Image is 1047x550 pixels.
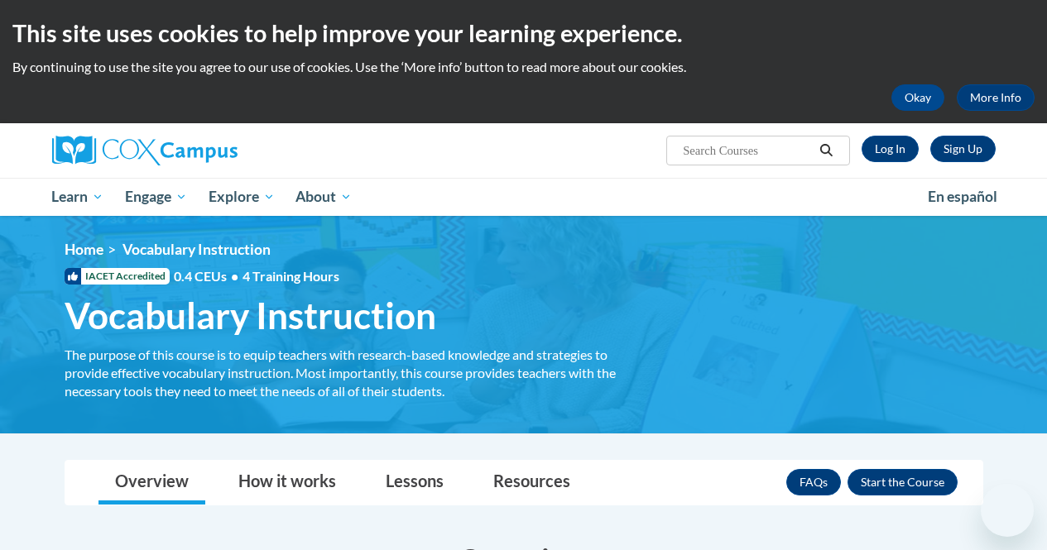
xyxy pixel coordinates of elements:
a: More Info [957,84,1035,111]
span: Explore [209,187,275,207]
button: Okay [891,84,944,111]
span: Vocabulary Instruction [65,294,436,337]
a: About [285,178,363,216]
a: Home [65,241,103,258]
div: Main menu [40,178,1008,216]
span: En español [928,188,997,205]
a: How it works [222,461,353,505]
div: The purpose of this course is to equip teachers with research-based knowledge and strategies to p... [65,346,636,400]
a: Engage [114,178,198,216]
span: Vocabulary Instruction [122,241,271,258]
iframe: Button to launch messaging window [981,484,1034,537]
a: Log In [862,136,919,162]
button: Search [814,141,838,160]
a: Overview [98,461,205,505]
img: Cox Campus [52,136,238,165]
a: Cox Campus [52,136,350,165]
input: Search Courses [681,141,814,160]
h2: This site uses cookies to help improve your learning experience. [12,17,1035,50]
span: 0.4 CEUs [174,267,339,285]
span: About [295,187,352,207]
span: 4 Training Hours [243,268,339,284]
span: Engage [125,187,187,207]
a: FAQs [786,469,841,495]
a: En español [917,179,1008,214]
p: By continuing to use the site you agree to our use of cookies. Use the ‘More info’ button to read... [12,58,1035,76]
a: Learn [41,178,115,216]
span: Learn [51,187,103,207]
span: • [231,268,238,284]
a: Register [930,136,996,162]
a: Explore [198,178,286,216]
span: IACET Accredited [65,268,170,285]
a: Resources [477,461,587,505]
button: Enroll [848,469,958,495]
a: Lessons [369,461,460,505]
